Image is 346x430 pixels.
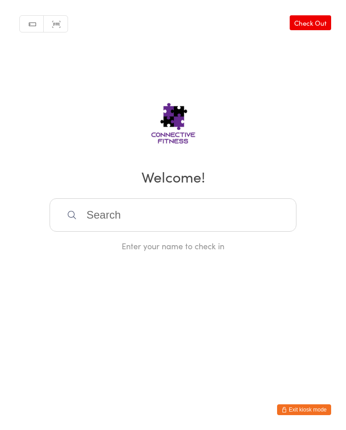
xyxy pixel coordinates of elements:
[277,404,331,415] button: Exit kiosk mode
[123,86,224,154] img: Connective Fitness
[9,166,337,187] h2: Welcome!
[50,198,296,232] input: Search
[290,15,331,30] a: Check Out
[50,240,296,252] div: Enter your name to check in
